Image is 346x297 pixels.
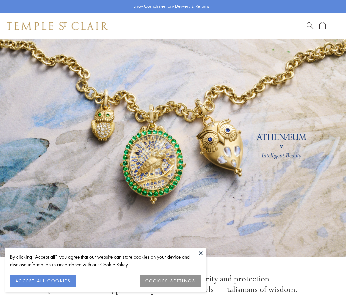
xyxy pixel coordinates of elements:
[140,275,201,287] button: COOKIES SETTINGS
[7,22,108,30] img: Temple St. Clair
[307,22,314,30] a: Search
[10,275,76,287] button: ACCEPT ALL COOKIES
[319,22,326,30] a: Open Shopping Bag
[331,22,339,30] button: Open navigation
[10,253,201,268] div: By clicking “Accept all”, you agree that our website can store cookies on your device and disclos...
[133,3,209,10] p: Enjoy Complimentary Delivery & Returns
